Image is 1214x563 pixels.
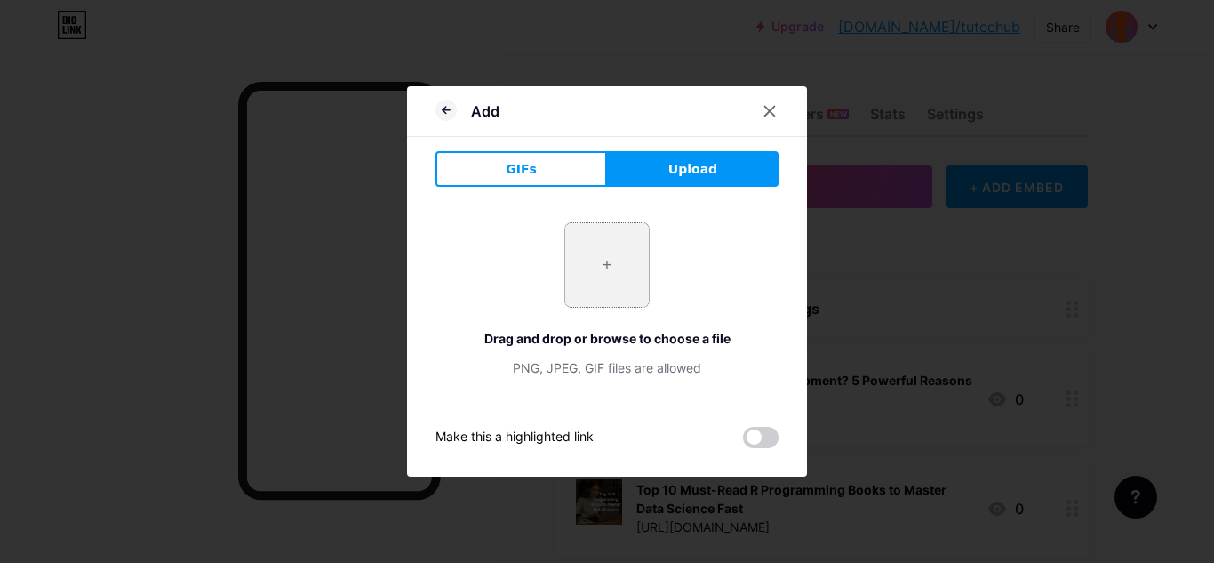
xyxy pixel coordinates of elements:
div: PNG, JPEG, GIF files are allowed [435,358,779,377]
button: GIFs [435,151,607,187]
span: GIFs [506,160,537,179]
span: Upload [668,160,717,179]
div: Make this a highlighted link [435,427,594,448]
button: Upload [607,151,779,187]
div: Drag and drop or browse to choose a file [435,329,779,348]
div: Add [471,101,499,122]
